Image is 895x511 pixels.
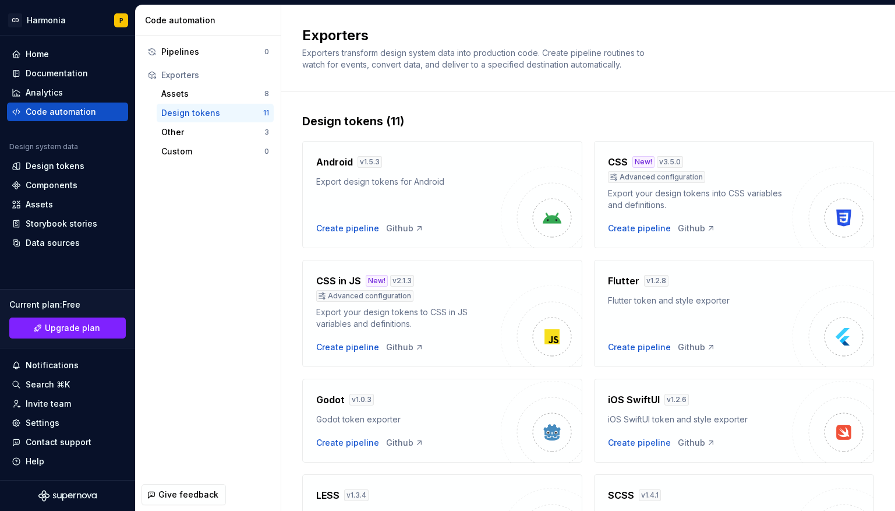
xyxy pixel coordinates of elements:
button: Upgrade plan [9,318,126,339]
a: Github [678,437,716,449]
button: Help [7,452,128,471]
div: Documentation [26,68,88,79]
div: CD [8,13,22,27]
div: Current plan : Free [9,299,126,311]
div: Harmonia [27,15,66,26]
button: Notifications [7,356,128,375]
div: Storybook stories [26,218,97,230]
div: Analytics [26,87,63,98]
div: Data sources [26,237,80,249]
a: Storybook stories [7,214,128,233]
svg: Supernova Logo [38,490,97,502]
h4: Android [316,155,353,169]
button: Create pipeline [608,223,671,234]
h4: SCSS [608,488,634,502]
div: Export design tokens for Android [316,176,501,188]
a: Invite team [7,394,128,413]
h4: LESS [316,488,339,502]
div: v 2.1.3 [390,275,414,287]
div: Create pipeline [316,437,379,449]
div: v 1.2.8 [644,275,668,287]
div: 8 [264,89,269,98]
button: Create pipeline [316,341,379,353]
a: Settings [7,414,128,432]
a: Home [7,45,128,64]
div: Invite team [26,398,71,410]
div: Assets [161,88,264,100]
a: Github [386,223,424,234]
div: 0 [264,47,269,57]
button: Contact support [7,433,128,452]
button: Custom0 [157,142,274,161]
button: Create pipeline [608,341,671,353]
div: Flutter token and style exporter [608,295,793,306]
a: Github [386,437,424,449]
a: Github [386,341,424,353]
div: Design tokens [161,107,263,119]
div: Export your design tokens to CSS in JS variables and definitions. [316,306,501,330]
div: v 1.2.6 [664,394,689,406]
button: Other3 [157,123,274,142]
div: Advanced configuration [316,290,413,302]
div: Godot token exporter [316,414,501,425]
span: Give feedback [158,489,218,501]
div: Design tokens [26,160,84,172]
span: Upgrade plan [45,322,100,334]
button: CDHarmoniaP [2,8,133,33]
h4: CSS [608,155,628,169]
div: P [119,16,123,25]
div: Notifications [26,360,79,371]
a: Github [678,341,716,353]
a: Design tokens [7,157,128,175]
a: Data sources [7,234,128,252]
div: Components [26,179,77,191]
div: Help [26,456,44,467]
a: Code automation [7,103,128,121]
div: Settings [26,417,59,429]
h4: iOS SwiftUI [608,393,660,407]
div: iOS SwiftUI token and style exporter [608,414,793,425]
button: Assets8 [157,84,274,103]
div: Search ⌘K [26,379,70,390]
h4: Flutter [608,274,639,288]
div: v 1.5.3 [358,156,382,168]
div: New! [366,275,388,287]
div: v 1.4.1 [639,489,661,501]
button: Give feedback [141,484,226,505]
div: New! [632,156,655,168]
div: 0 [264,147,269,156]
div: Code automation [26,106,96,118]
div: v 1.3.4 [344,489,369,501]
div: Custom [161,146,264,157]
div: Code automation [145,15,276,26]
button: Search ⌘K [7,375,128,394]
button: Pipelines0 [143,43,274,61]
button: Create pipeline [316,223,379,234]
a: Github [678,223,716,234]
a: Assets [7,195,128,214]
h2: Exporters [302,26,860,45]
button: Create pipeline [608,437,671,449]
h4: CSS in JS [316,274,361,288]
div: Advanced configuration [608,171,705,183]
a: Components [7,176,128,195]
button: Design tokens11 [157,104,274,122]
div: Other [161,126,264,138]
div: Pipelines [161,46,264,58]
div: v 1.0.3 [349,394,374,406]
span: Exporters transform design system data into production code. Create pipeline routines to watch fo... [302,48,647,69]
a: Analytics [7,83,128,102]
